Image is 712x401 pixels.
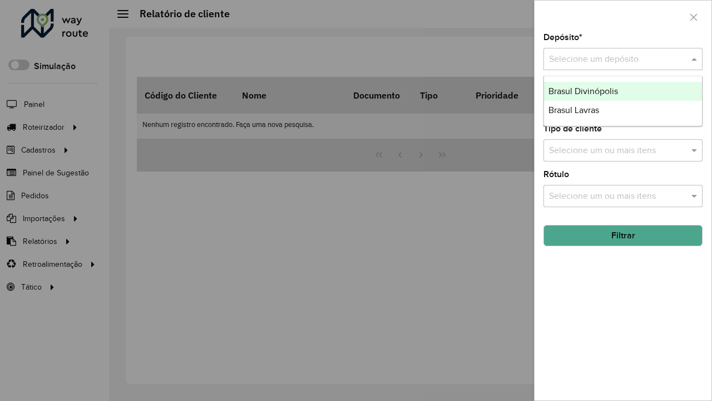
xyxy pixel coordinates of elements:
ng-dropdown-panel: Options list [543,76,703,126]
label: Depósito [543,31,582,44]
span: Brasul Lavras [548,105,599,115]
label: Tipo de cliente [543,122,602,135]
span: Brasul Divinópolis [548,86,618,96]
button: Filtrar [543,225,703,246]
label: Rótulo [543,168,569,181]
